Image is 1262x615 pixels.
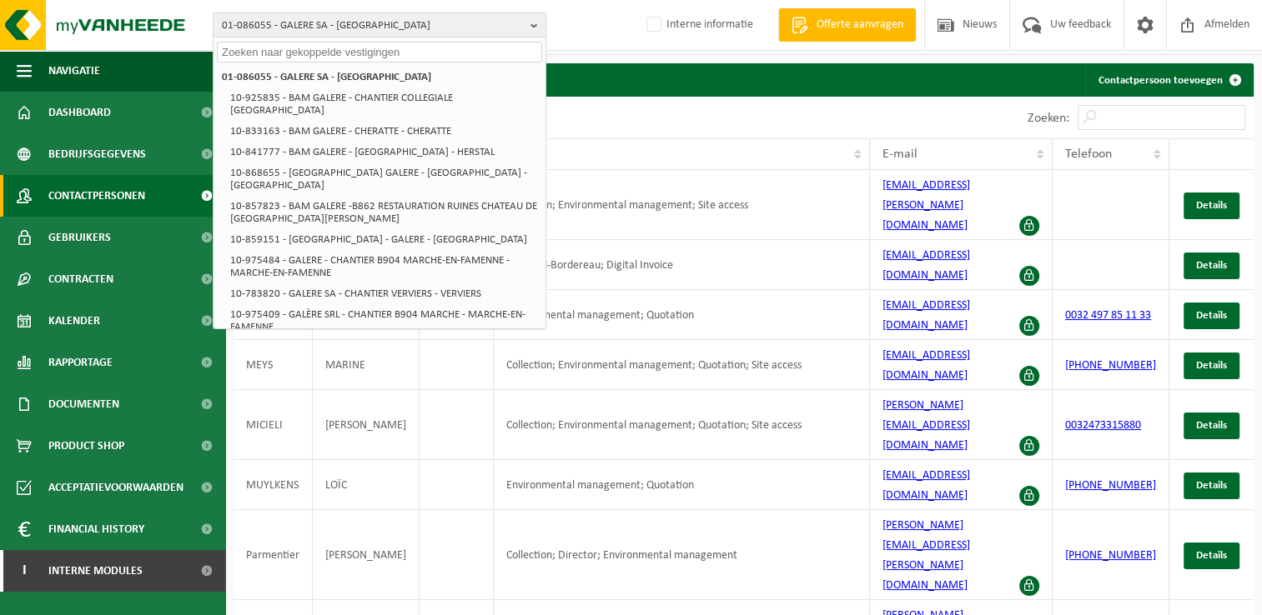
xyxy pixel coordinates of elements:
[48,425,124,467] span: Product Shop
[225,196,542,229] li: 10-857823 - BAM GALERE -B862 RESTAURATION RUINES CHATEAU DE [GEOGRAPHIC_DATA][PERSON_NAME]
[1065,479,1156,492] a: [PHONE_NUMBER]
[48,550,143,592] span: Interne modules
[643,12,753,37] label: Interne informatie
[494,290,870,340] td: Environmental management; Quotation
[225,87,542,121] li: 10-925835 - BAM GALERE - CHANTIER COLLEGIALE [GEOGRAPHIC_DATA]
[882,179,970,232] a: [EMAIL_ADDRESS][PERSON_NAME][DOMAIN_NAME]
[1184,352,1239,379] a: Details
[882,399,970,452] a: [PERSON_NAME][EMAIL_ADDRESS][DOMAIN_NAME]
[812,17,908,33] span: Offerte aanvragen
[1184,412,1239,439] a: Details
[213,12,546,37] button: 01-086055 - GALERE SA - [GEOGRAPHIC_DATA]
[1196,200,1227,211] span: Details
[225,283,542,304] li: 10-783820 - GALERE SA - CHANTIER VERVIERS - VERVIERS
[1196,480,1227,491] span: Details
[313,390,420,460] td: [PERSON_NAME]
[778,8,916,42] a: Offerte aanvragen
[882,469,970,502] a: [EMAIL_ADDRESS][DOMAIN_NAME]
[48,92,111,133] span: Dashboard
[494,170,870,240] td: Collection; Environmental management; Site access
[48,342,113,383] span: Rapportage
[225,304,542,337] li: 10-975409 - GALÈRE SRL - CHANTIER B904 MARCHE - MARCHE-EN-FAMENNE
[222,72,431,82] strong: 01-086055 - GALERE SA - [GEOGRAPHIC_DATA]
[225,250,542,283] li: 10-975484 - GALERE - CHANTIER B904 MARCHE-EN-FAMENNE - MARCHE-EN-FAMENNE
[494,240,870,290] td: Borderel-Bordereau; Digital Invoice
[1196,550,1227,561] span: Details
[48,383,119,425] span: Documenten
[494,460,870,510] td: Environmental management; Quotation
[48,258,113,300] span: Contracten
[48,133,146,175] span: Bedrijfsgegevens
[1196,420,1227,431] span: Details
[882,249,970,282] a: [EMAIL_ADDRESS][DOMAIN_NAME]
[1085,63,1252,97] a: Contactpersoon toevoegen
[1184,252,1239,279] a: Details
[225,121,542,142] li: 10-833163 - BAM GALERE - CHERATTE - CHERATTE
[1196,310,1227,321] span: Details
[1065,359,1156,372] a: [PHONE_NUMBER]
[313,510,420,600] td: [PERSON_NAME]
[225,229,542,250] li: 10-859151 - [GEOGRAPHIC_DATA] - GALERE - [GEOGRAPHIC_DATA]
[1065,147,1112,161] span: Telefoon
[225,142,542,162] li: 10-841777 - BAM GALERE - [GEOGRAPHIC_DATA] - HERSTAL
[494,510,870,600] td: Collection; Director; Environmental management
[1184,472,1239,499] a: Details
[48,300,100,342] span: Kalender
[1184,192,1239,219] a: Details
[48,508,144,550] span: Financial History
[882,299,970,332] a: [EMAIL_ADDRESS][DOMAIN_NAME]
[1065,309,1151,322] a: 0032 497 85 11 33
[48,50,100,92] span: Navigatie
[882,519,970,592] a: [PERSON_NAME][EMAIL_ADDRESS][PERSON_NAME][DOMAIN_NAME]
[882,349,970,382] a: [EMAIL_ADDRESS][DOMAIN_NAME]
[1028,112,1069,125] label: Zoeken:
[313,340,420,390] td: MARINE
[882,147,918,161] span: E-mail
[1184,302,1239,329] a: Details
[1196,260,1227,271] span: Details
[1196,360,1227,371] span: Details
[48,217,111,258] span: Gebruikers
[234,340,313,390] td: MEYS
[17,550,32,592] span: I
[1184,542,1239,569] a: Details
[217,42,542,62] input: Zoeken naar gekoppelde vestigingen
[1065,419,1141,432] a: 0032473315880
[1065,549,1156,562] a: [PHONE_NUMBER]
[48,467,184,508] span: Acceptatievoorwaarden
[222,13,524,38] span: 01-086055 - GALERE SA - [GEOGRAPHIC_DATA]
[234,460,313,510] td: MUYLKENS
[494,390,870,460] td: Collection; Environmental management; Quotation; Site access
[234,510,313,600] td: Parmentier
[494,340,870,390] td: Collection; Environmental management; Quotation; Site access
[234,390,313,460] td: MICIELI
[313,460,420,510] td: LOÏC
[48,175,145,217] span: Contactpersonen
[225,162,542,196] li: 10-868655 - [GEOGRAPHIC_DATA] GALERE - [GEOGRAPHIC_DATA] - [GEOGRAPHIC_DATA]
